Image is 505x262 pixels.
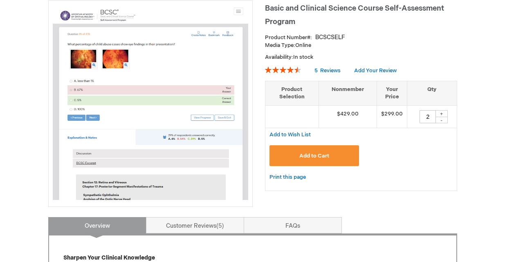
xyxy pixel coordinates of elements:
a: Customer Reviews5 [146,217,244,233]
span: Add to Wish List [269,131,311,138]
span: Reviews [320,67,341,74]
td: $299.00 [377,105,407,128]
p: Online [265,42,457,49]
a: Overview [48,217,146,233]
div: - [435,117,448,123]
th: Product Selection [265,81,319,105]
button: Add to Cart [269,145,359,166]
a: Print this page [269,172,306,182]
th: Qty [407,81,457,105]
div: 92% [265,67,301,73]
a: FAQs [244,217,342,233]
p: Availability: [265,53,457,61]
div: + [435,110,448,117]
strong: Media Type: [265,42,295,49]
a: Add to Wish List [269,131,311,138]
span: Add to Cart [299,153,329,159]
strong: Product Number [265,34,312,41]
a: 5 Reviews [314,67,342,74]
strong: Sharpen Your Clinical Knowledge [63,254,155,261]
img: Basic and Clinical Science Course Self-Assessment Program [53,5,248,200]
span: In stock [293,54,313,60]
td: $429.00 [319,105,377,128]
input: Qty [420,110,436,123]
div: BCSCSELF [315,33,345,42]
a: Add Your Review [354,67,397,74]
span: Basic and Clinical Science Course Self-Assessment Program [265,4,444,26]
span: 5 [216,222,224,229]
th: Your Price [377,81,407,105]
span: 5 [314,67,318,74]
th: Nonmember [319,81,377,105]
